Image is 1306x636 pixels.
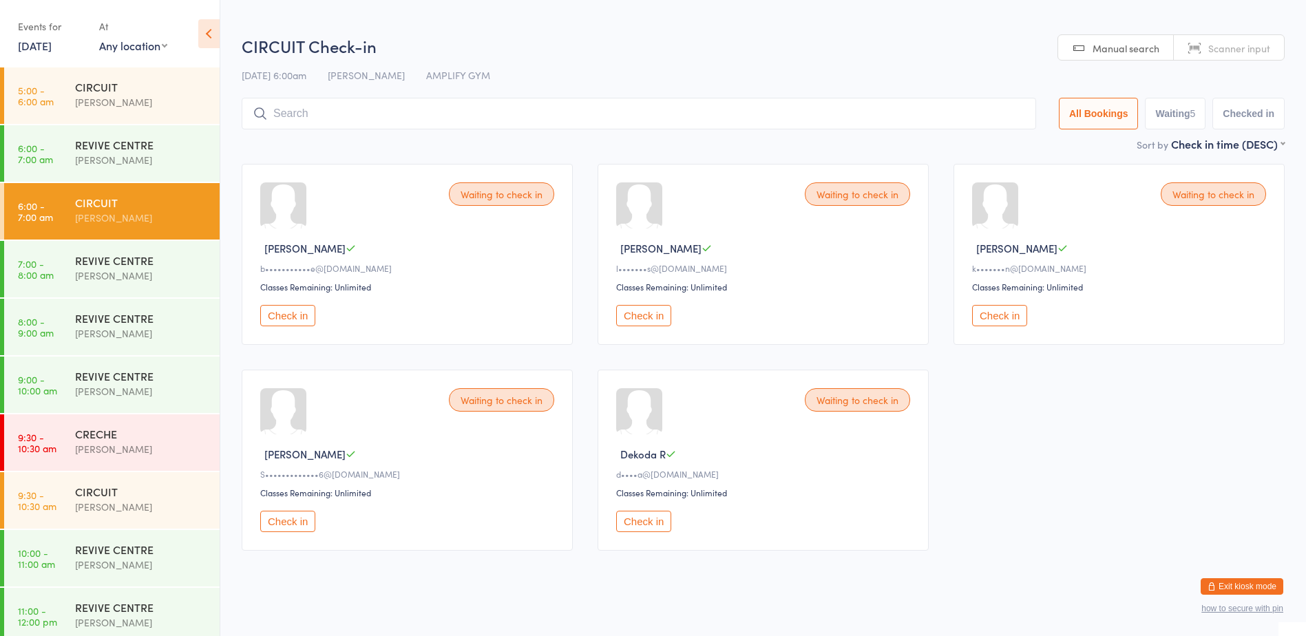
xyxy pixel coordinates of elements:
button: Check in [260,511,315,532]
div: Check in time (DESC) [1171,136,1285,151]
button: Exit kiosk mode [1201,578,1283,595]
button: Checked in [1212,98,1285,129]
div: d••••a@[DOMAIN_NAME] [616,468,914,480]
span: Scanner input [1208,41,1270,55]
button: All Bookings [1059,98,1139,129]
div: Waiting to check in [449,182,554,206]
button: how to secure with pin [1201,604,1283,613]
div: Classes Remaining: Unlimited [972,281,1270,293]
div: At [99,15,167,38]
time: 9:30 - 10:30 am [18,489,56,511]
div: [PERSON_NAME] [75,94,208,110]
time: 5:00 - 6:00 am [18,85,54,107]
span: Manual search [1093,41,1159,55]
span: [PERSON_NAME] [328,68,405,82]
div: CRECHE [75,426,208,441]
input: Search [242,98,1036,129]
a: [DATE] [18,38,52,53]
div: k•••••••n@[DOMAIN_NAME] [972,262,1270,274]
button: Waiting5 [1145,98,1205,129]
div: REVIVE CENTRE [75,137,208,152]
a: 9:30 -10:30 amCRECHE[PERSON_NAME] [4,414,220,471]
button: Check in [616,511,671,532]
a: 9:00 -10:00 amREVIVE CENTRE[PERSON_NAME] [4,357,220,413]
div: REVIVE CENTRE [75,368,208,383]
a: 7:00 -8:00 amREVIVE CENTRE[PERSON_NAME] [4,241,220,297]
span: Dekoda R [620,447,666,461]
div: CIRCUIT [75,79,208,94]
div: 5 [1190,108,1196,119]
div: Waiting to check in [805,182,910,206]
span: [PERSON_NAME] [976,241,1057,255]
button: Check in [616,305,671,326]
div: CIRCUIT [75,484,208,499]
div: [PERSON_NAME] [75,326,208,341]
div: Any location [99,38,167,53]
time: 9:00 - 10:00 am [18,374,57,396]
div: REVIVE CENTRE [75,253,208,268]
time: 10:00 - 11:00 am [18,547,55,569]
div: Waiting to check in [805,388,910,412]
div: [PERSON_NAME] [75,383,208,399]
span: [PERSON_NAME] [264,447,346,461]
div: l•••••••s@[DOMAIN_NAME] [616,262,914,274]
div: Events for [18,15,85,38]
div: [PERSON_NAME] [75,441,208,457]
time: 6:00 - 7:00 am [18,200,53,222]
div: REVIVE CENTRE [75,600,208,615]
a: 5:00 -6:00 amCIRCUIT[PERSON_NAME] [4,67,220,124]
div: [PERSON_NAME] [75,557,208,573]
a: 6:00 -7:00 amREVIVE CENTRE[PERSON_NAME] [4,125,220,182]
div: Classes Remaining: Unlimited [616,487,914,498]
div: [PERSON_NAME] [75,615,208,630]
time: 6:00 - 7:00 am [18,142,53,165]
div: [PERSON_NAME] [75,210,208,226]
div: CIRCUIT [75,195,208,210]
span: [PERSON_NAME] [620,241,702,255]
div: REVIVE CENTRE [75,542,208,557]
h2: CIRCUIT Check-in [242,34,1285,57]
div: REVIVE CENTRE [75,310,208,326]
button: Check in [972,305,1027,326]
span: [DATE] 6:00am [242,68,306,82]
label: Sort by [1137,138,1168,151]
a: 6:00 -7:00 amCIRCUIT[PERSON_NAME] [4,183,220,240]
button: Check in [260,305,315,326]
time: 11:00 - 12:00 pm [18,605,57,627]
a: 8:00 -9:00 amREVIVE CENTRE[PERSON_NAME] [4,299,220,355]
a: 10:00 -11:00 amREVIVE CENTRE[PERSON_NAME] [4,530,220,586]
div: Classes Remaining: Unlimited [616,281,914,293]
div: Waiting to check in [449,388,554,412]
time: 7:00 - 8:00 am [18,258,54,280]
div: [PERSON_NAME] [75,499,208,515]
a: 9:30 -10:30 amCIRCUIT[PERSON_NAME] [4,472,220,529]
div: Waiting to check in [1161,182,1266,206]
time: 8:00 - 9:00 am [18,316,54,338]
span: AMPLIFY GYM [426,68,490,82]
div: [PERSON_NAME] [75,152,208,168]
div: [PERSON_NAME] [75,268,208,284]
div: b•••••••••••e@[DOMAIN_NAME] [260,262,558,274]
span: [PERSON_NAME] [264,241,346,255]
div: Classes Remaining: Unlimited [260,281,558,293]
time: 9:30 - 10:30 am [18,432,56,454]
div: Classes Remaining: Unlimited [260,487,558,498]
div: S•••••••••••••6@[DOMAIN_NAME] [260,468,558,480]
